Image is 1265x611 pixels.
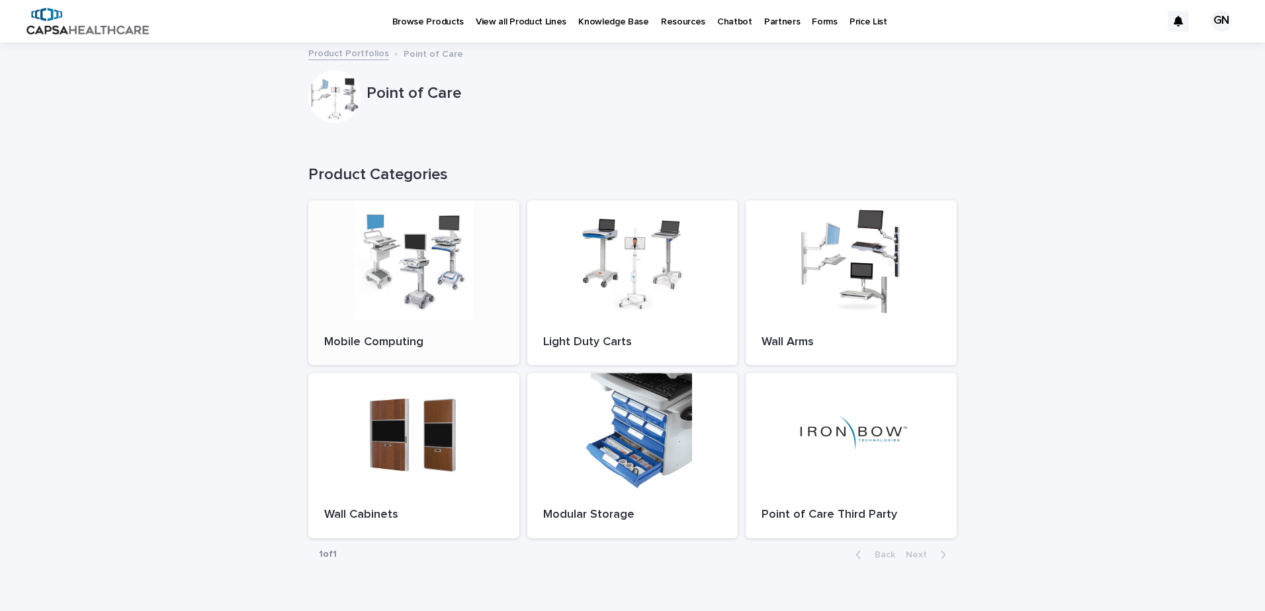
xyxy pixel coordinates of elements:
img: B5p4sRfuTuC72oLToeu7 [26,8,149,34]
div: GN [1211,11,1232,32]
a: Wall Cabinets [308,373,519,538]
button: Next [900,549,957,561]
p: Wall Arms [762,335,941,350]
p: Mobile Computing [324,335,503,350]
button: Back [845,549,900,561]
a: Product Portfolios [308,45,389,60]
a: Point of Care Third Party [746,373,957,538]
p: Modular Storage [543,508,722,522]
span: Back [867,550,895,559]
span: Next [906,550,935,559]
a: Light Duty Carts [527,200,738,366]
p: Point of Care [367,84,951,103]
a: Mobile Computing [308,200,519,366]
h1: Product Categories [308,165,957,184]
p: Light Duty Carts [543,335,722,350]
p: 1 of 1 [308,538,347,571]
p: Point of Care [404,46,463,60]
p: Point of Care Third Party [762,508,941,522]
p: Wall Cabinets [324,508,503,522]
a: Wall Arms [746,200,957,366]
a: Modular Storage [527,373,738,538]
